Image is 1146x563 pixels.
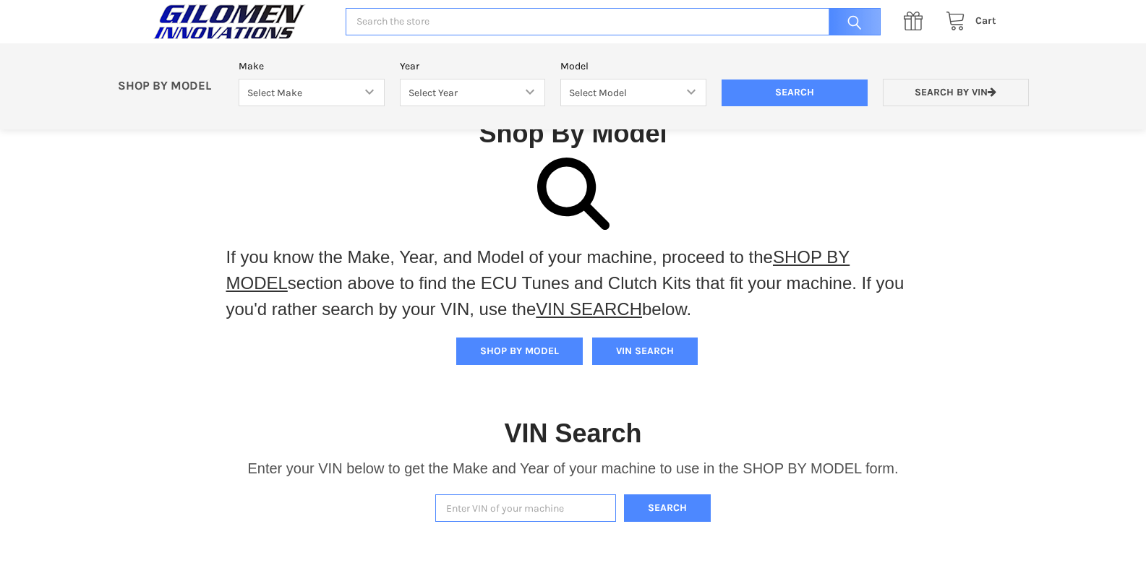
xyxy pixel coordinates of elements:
[938,12,996,30] a: Cart
[821,8,881,36] input: Search
[239,59,385,74] label: Make
[883,79,1029,107] a: Search by VIN
[722,79,868,107] input: Search
[226,244,920,322] p: If you know the Make, Year, and Model of your machine, proceed to the section above to find the E...
[226,247,850,293] a: SHOP BY MODEL
[247,457,898,479] p: Enter your VIN below to get the Make and Year of your machine to use in the SHOP BY MODEL form.
[456,338,583,365] button: SHOP BY MODEL
[150,117,996,150] h1: Shop By Model
[536,299,642,319] a: VIN SEARCH
[592,338,698,365] button: VIN SEARCH
[346,8,880,36] input: Search the store
[560,59,706,74] label: Model
[110,79,231,94] p: SHOP BY MODEL
[150,4,330,40] a: GILOMEN INNOVATIONS
[435,494,616,523] input: Enter VIN of your machine
[975,14,996,27] span: Cart
[624,494,711,523] button: Search
[400,59,546,74] label: Year
[150,4,309,40] img: GILOMEN INNOVATIONS
[504,417,641,450] h1: VIN Search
